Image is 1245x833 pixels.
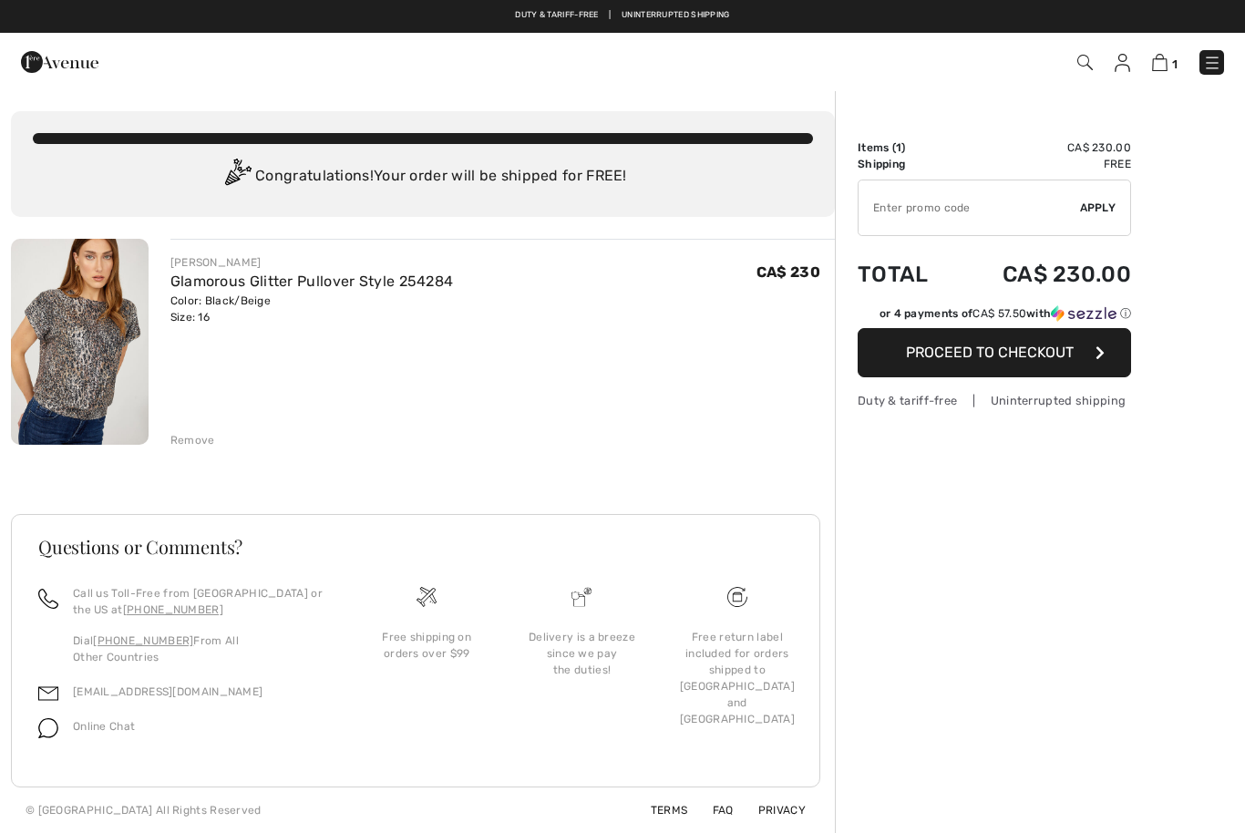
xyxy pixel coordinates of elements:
img: Menu [1203,54,1221,72]
a: [PHONE_NUMBER] [123,603,223,616]
td: CA$ 230.00 [954,139,1131,156]
img: Delivery is a breeze since we pay the duties! [571,587,592,607]
div: Remove [170,432,215,448]
td: CA$ 230.00 [954,243,1131,305]
td: Free [954,156,1131,172]
span: CA$ 230 [756,263,820,281]
div: Duty & tariff-free | Uninterrupted shipping [858,392,1131,409]
span: Proceed to Checkout [906,344,1074,361]
a: 1 [1152,51,1178,73]
td: Total [858,243,954,305]
div: [PERSON_NAME] [170,254,454,271]
div: Free shipping on orders over $99 [364,629,489,662]
span: CA$ 57.50 [972,307,1026,320]
img: Free shipping on orders over $99 [417,587,437,607]
img: Shopping Bag [1152,54,1168,71]
a: FAQ [691,804,734,817]
input: Promo code [859,180,1080,235]
img: Congratulation2.svg [219,159,255,195]
span: 1 [896,141,901,154]
span: 1 [1172,57,1178,71]
div: or 4 payments ofCA$ 57.50withSezzle Click to learn more about Sezzle [858,305,1131,328]
a: 1ère Avenue [21,52,98,69]
img: Sezzle [1051,305,1116,322]
div: or 4 payments of with [880,305,1131,322]
a: Terms [629,804,688,817]
img: Search [1077,55,1093,70]
td: Shipping [858,156,954,172]
span: Apply [1080,200,1116,216]
p: Call us Toll-Free from [GEOGRAPHIC_DATA] or the US at [73,585,327,618]
img: 1ère Avenue [21,44,98,80]
img: email [38,684,58,704]
img: My Info [1115,54,1130,72]
td: Items ( ) [858,139,954,156]
div: Congratulations! Your order will be shipped for FREE! [33,159,813,195]
span: Online Chat [73,720,135,733]
a: Privacy [736,804,806,817]
a: [EMAIL_ADDRESS][DOMAIN_NAME] [73,685,262,698]
img: Free shipping on orders over $99 [727,587,747,607]
div: Free return label included for orders shipped to [GEOGRAPHIC_DATA] and [GEOGRAPHIC_DATA] [674,629,800,727]
h3: Questions or Comments? [38,538,793,556]
a: [PHONE_NUMBER] [93,634,193,647]
img: chat [38,718,58,738]
p: Dial From All Other Countries [73,632,327,665]
div: © [GEOGRAPHIC_DATA] All Rights Reserved [26,802,262,818]
div: Color: Black/Beige Size: 16 [170,293,454,325]
div: Delivery is a breeze since we pay the duties! [519,629,644,678]
a: Glamorous Glitter Pullover Style 254284 [170,273,454,290]
img: call [38,589,58,609]
img: Glamorous Glitter Pullover Style 254284 [11,239,149,445]
button: Proceed to Checkout [858,328,1131,377]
